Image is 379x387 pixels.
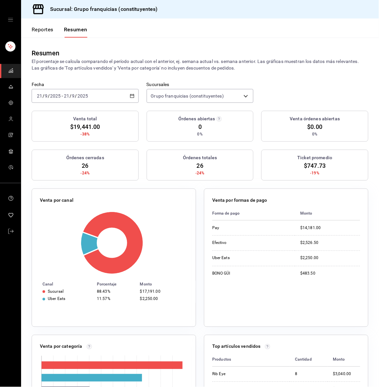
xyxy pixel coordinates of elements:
[212,372,265,377] div: Rib Eye
[212,225,265,231] div: Pay
[48,297,65,301] div: Uber Eats
[97,297,134,301] div: 11.57%
[295,372,322,377] div: 8
[298,154,333,161] h3: Ticket promedio
[32,58,368,71] p: El porcentaje se calcula comparando el período actual con el anterior, ej. semana actual vs. sema...
[94,281,137,288] th: Porcentaje
[32,26,87,38] div: navigation tabs
[32,48,59,58] div: Resumen
[300,255,360,261] div: $2,250.00
[37,93,43,99] input: --
[183,154,217,161] h3: Órdenes totales
[137,281,196,288] th: Monto
[147,82,254,87] label: Sucursales
[44,93,48,99] input: --
[50,93,61,99] input: ----
[43,93,44,99] span: /
[62,93,63,99] span: -
[32,82,139,87] label: Fecha
[212,206,295,221] th: Forma de pago
[48,93,50,99] span: /
[70,122,100,131] span: $19,441.00
[151,93,224,99] span: Grupo franquicias (constituyentes)
[197,131,203,137] span: 0%
[195,170,205,176] span: -24%
[82,161,88,170] span: 26
[64,26,87,38] button: Resumen
[77,93,88,99] input: ----
[32,26,53,38] button: Reportes
[212,240,265,246] div: Efectivo
[328,353,360,367] th: Monto
[70,93,72,99] span: /
[140,289,185,294] div: $17,191.00
[300,240,360,246] div: $2,526.50
[197,161,203,170] span: 26
[212,271,265,277] div: BONO GÜI
[312,131,318,137] span: 0%
[300,271,360,277] div: $483.50
[307,122,323,131] span: $0.00
[290,115,340,122] h3: Venta órdenes abiertas
[212,197,267,204] p: Venta por formas de pago
[8,17,13,22] button: open drawer
[75,93,77,99] span: /
[81,131,90,137] span: -38%
[72,93,75,99] input: --
[48,289,64,294] div: Sucursal
[40,197,73,204] p: Venta por canal
[66,154,104,161] h3: Órdenes cerradas
[212,255,265,261] div: Uber Eats
[310,170,320,176] span: -19%
[304,161,326,170] span: $747.73
[81,170,90,176] span: -24%
[198,122,202,131] span: 0
[32,281,94,288] th: Canal
[333,372,360,377] div: $3,040.00
[97,289,134,294] div: 88.43%
[300,225,360,231] div: $14,181.00
[212,343,261,350] p: Top artículos vendidos
[295,206,360,221] th: Monto
[178,115,215,122] h3: Órdenes abiertas
[212,353,290,367] th: Productos
[40,343,82,350] p: Venta por categoría
[290,353,328,367] th: Cantidad
[64,93,70,99] input: --
[140,297,185,301] div: $2,250.00
[73,115,97,122] h3: Venta total
[45,5,158,13] h3: Sucursal: Grupo franquicias (constituyentes)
